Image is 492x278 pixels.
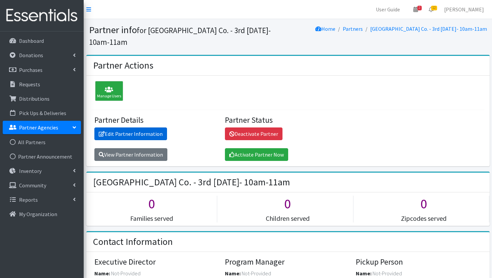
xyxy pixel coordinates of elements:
[225,127,282,140] a: Deactivate Partner
[3,193,81,206] a: Reports
[3,135,81,149] a: All Partners
[94,269,110,277] label: Name:
[86,196,217,212] h1: 0
[94,148,167,161] a: View Partner Information
[417,6,422,10] span: 2
[3,4,81,27] img: HumanEssentials
[370,25,487,32] a: [GEOGRAPHIC_DATA] Co. - 3rd [DATE]- 10am-11am
[408,3,423,16] a: 2
[3,92,81,105] a: Distributions
[19,67,43,73] p: Purchases
[19,37,44,44] p: Dashboard
[3,164,81,178] a: Inventory
[19,52,43,59] p: Donations
[439,3,489,16] a: [PERSON_NAME]
[19,95,50,102] p: Distributions
[93,60,153,71] h2: Partner Actions
[373,270,402,277] span: Not-Provided
[356,269,372,277] label: Name:
[19,124,58,131] p: Partner Agencies
[222,214,353,222] h5: Children served
[93,177,290,188] h2: [GEOGRAPHIC_DATA] Co. - 3rd [DATE]- 10am-11am
[93,236,173,248] h2: Contact Information
[3,207,81,221] a: My Organization
[358,196,489,212] h1: 0
[19,110,66,116] p: Pick Ups & Deliveries
[89,25,271,47] small: for [GEOGRAPHIC_DATA] Co. - 3rd [DATE]- 10am-11am
[225,257,351,267] h4: Program Manager
[3,121,81,134] a: Partner Agencies
[431,6,437,10] span: 12
[94,115,220,125] h4: Partner Details
[371,3,405,16] a: User Guide
[19,196,38,203] p: Reports
[225,148,288,161] a: Activate Partner Now
[3,106,81,120] a: Pick Ups & Deliveries
[89,24,285,47] h1: Partner info
[94,127,167,140] a: Edit Partner Information
[315,25,335,32] a: Home
[19,182,46,189] p: Community
[3,49,81,62] a: Donations
[19,168,42,174] p: Inventory
[111,270,141,277] span: Not-Provided
[242,270,271,277] span: Not-Provided
[3,63,81,77] a: Purchases
[19,81,40,88] p: Requests
[225,269,241,277] label: Name:
[356,257,482,267] h4: Pickup Person
[343,25,363,32] a: Partners
[222,196,353,212] h1: 0
[423,3,439,16] a: 12
[95,81,123,101] div: Manage Users
[86,214,217,222] h5: Families served
[3,34,81,48] a: Dashboard
[3,150,81,163] a: Partner Announcement
[358,214,489,222] h5: Zipcodes served
[225,115,351,125] h4: Partner Status
[19,211,57,217] p: My Organization
[3,78,81,91] a: Requests
[3,179,81,192] a: Community
[94,257,220,267] h4: Executive Director
[92,89,123,95] a: Manage Users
